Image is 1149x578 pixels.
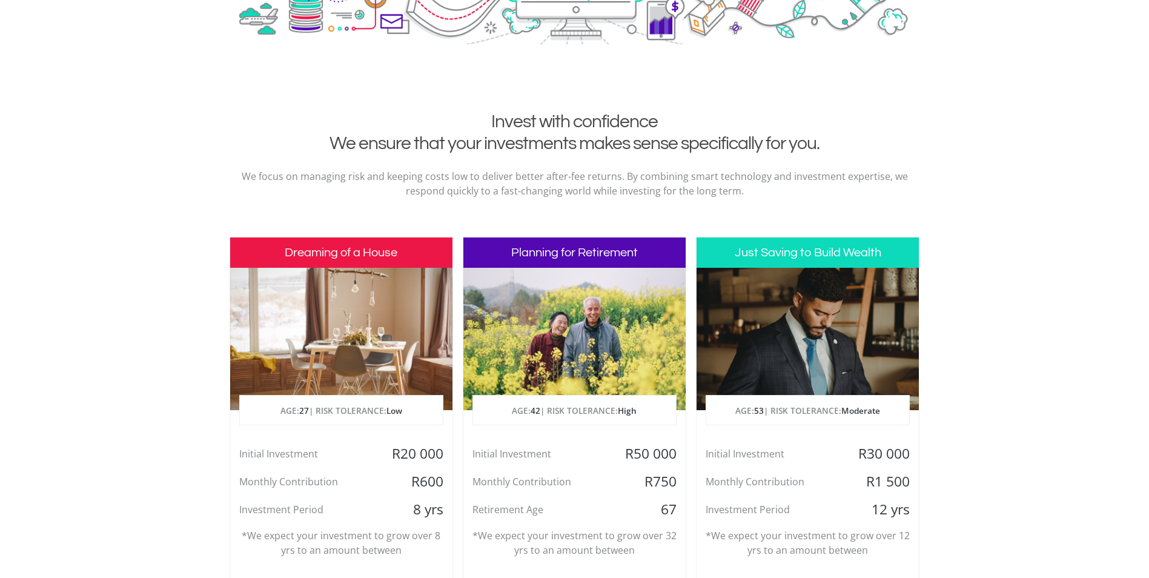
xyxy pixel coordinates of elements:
span: 42 [531,405,540,416]
div: R30 000 [845,445,919,463]
div: Retirement Age [463,500,612,519]
div: 67 [612,500,686,519]
h3: Planning for Retirement [463,238,686,268]
div: Monthly Contribution [463,473,612,491]
h2: Invest with confidence We ensure that your investments makes sense specifically for you. [239,111,911,154]
div: R750 [612,473,686,491]
div: Initial Investment [697,445,845,463]
span: Low [386,405,402,416]
p: AGE: | RISK TOLERANCE: [473,396,676,426]
h3: Just Saving to Build Wealth [697,238,919,268]
span: 53 [754,405,764,416]
div: Monthly Contribution [697,473,845,491]
div: R1 500 [845,473,919,491]
div: Investment Period [230,500,379,519]
p: AGE: | RISK TOLERANCE: [706,396,909,426]
div: Monthly Contribution [230,473,379,491]
div: Investment Period [697,500,845,519]
div: R50 000 [612,445,686,463]
span: High [618,405,637,416]
div: Initial Investment [230,445,379,463]
div: 8 yrs [378,500,452,519]
p: *We expect your investment to grow over 8 yrs to an amount between [239,528,443,557]
p: We focus on managing risk and keeping costs low to deliver better after-fee returns. By combining... [239,169,911,198]
div: R600 [378,473,452,491]
span: 27 [299,405,309,416]
h3: Dreaming of a House [230,238,452,268]
p: *We expect your investment to grow over 12 yrs to an amount between [706,528,910,557]
div: Initial Investment [463,445,612,463]
p: *We expect your investment to grow over 32 yrs to an amount between [472,528,677,557]
div: 12 yrs [845,500,919,519]
p: AGE: | RISK TOLERANCE: [240,396,443,426]
div: R20 000 [378,445,452,463]
span: Moderate [841,405,880,416]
